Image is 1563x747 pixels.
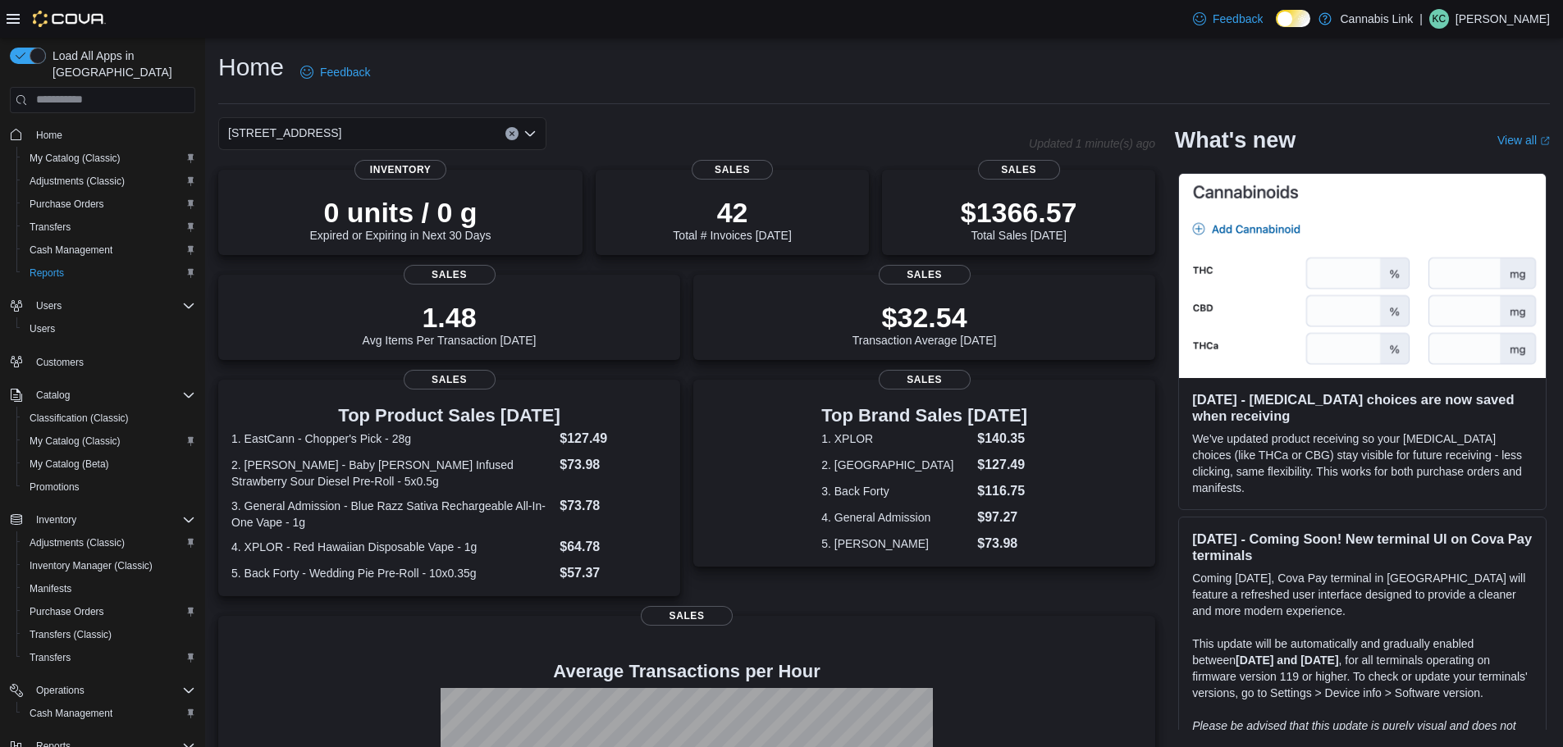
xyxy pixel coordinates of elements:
dd: $64.78 [560,537,667,557]
button: Open list of options [523,127,537,140]
span: Cash Management [30,707,112,720]
span: Operations [36,684,85,697]
button: Promotions [16,476,202,499]
dd: $127.49 [560,429,667,449]
span: Transfers (Classic) [30,628,112,641]
h3: Top Product Sales [DATE] [231,406,667,426]
span: Users [23,319,195,339]
span: Promotions [30,481,80,494]
span: Sales [692,160,774,180]
button: Transfers [16,646,202,669]
span: Purchase Orders [30,198,104,211]
span: [STREET_ADDRESS] [228,123,341,143]
h2: What's new [1175,127,1296,153]
span: Feedback [1213,11,1263,27]
span: Cash Management [23,704,195,723]
a: Adjustments (Classic) [23,533,131,553]
span: Cash Management [30,244,112,257]
button: Transfers [16,216,202,239]
p: $1366.57 [961,196,1077,229]
dt: 5. Back Forty - Wedding Pie Pre-Roll - 10x0.35g [231,565,553,581]
span: Sales [879,370,971,389]
span: Purchase Orders [30,605,104,618]
span: Purchase Orders [23,602,195,622]
dt: 4. General Admission [821,509,971,526]
span: Inventory Manager (Classic) [30,559,153,572]
dd: $127.49 [977,455,1027,475]
span: My Catalog (Beta) [23,454,195,474]
a: Customers [30,353,90,372]
a: My Catalog (Beta) [23,454,116,474]
dt: 3. Back Forty [821,483,971,499]
span: Inventory [354,160,446,180]
h3: [DATE] - Coming Soon! New terminal UI on Cova Pay terminals [1192,531,1533,563]
h3: [DATE] - [MEDICAL_DATA] choices are now saved when receiving [1192,391,1533,424]
dd: $73.98 [560,455,667,475]
span: Transfers [23,648,195,667]
a: View allExternal link [1497,134,1550,147]
span: Transfers (Classic) [23,625,195,645]
button: Cash Management [16,239,202,262]
span: My Catalog (Classic) [23,148,195,168]
button: Users [3,294,202,317]
div: Kayla Chow [1429,9,1449,29]
span: Users [30,296,195,316]
button: Adjustments (Classic) [16,531,202,554]
button: Inventory [30,510,83,530]
span: Classification (Classic) [23,408,195,428]
a: My Catalog (Classic) [23,148,127,168]
div: Total # Invoices [DATE] [673,196,791,242]
span: My Catalog (Classic) [30,435,121,448]
span: Manifests [30,582,71,595]
span: Home [36,129,62,142]
span: Users [36,299,62,312]
button: Transfers (Classic) [16,623,202,646]
input: Dark Mode [1276,10,1310,27]
button: Purchase Orders [16,600,202,623]
span: Operations [30,681,195,700]
span: Home [30,125,195,145]
p: $32.54 [852,301,997,334]
span: Inventory [30,510,195,530]
span: Sales [404,370,496,389]
p: Coming [DATE], Cova Pay terminal in [GEOGRAPHIC_DATA] will feature a refreshed user interface des... [1192,570,1533,619]
dd: $116.75 [977,481,1027,501]
button: Classification (Classic) [16,407,202,430]
a: Promotions [23,477,86,497]
span: Customers [30,352,195,372]
dt: 2. [PERSON_NAME] - Baby [PERSON_NAME] Infused Strawberry Sour Diesel Pre-Roll - 5x0.5g [231,457,553,490]
dt: 2. [GEOGRAPHIC_DATA] [821,457,971,473]
a: Cash Management [23,240,119,260]
h1: Home [218,51,284,84]
button: Customers [3,350,202,374]
span: KC [1433,9,1446,29]
div: Total Sales [DATE] [961,196,1077,242]
a: Feedback [1186,2,1269,35]
span: Transfers [23,217,195,237]
span: Catalog [36,389,70,402]
span: Classification (Classic) [30,412,129,425]
span: Adjustments (Classic) [23,533,195,553]
span: Users [30,322,55,335]
img: Cova [33,11,106,27]
span: Feedback [320,64,370,80]
span: Load All Apps in [GEOGRAPHIC_DATA] [46,48,195,80]
button: Reports [16,262,202,285]
span: Adjustments (Classic) [30,536,125,549]
a: Purchase Orders [23,602,111,622]
dd: $140.35 [977,429,1027,449]
span: Reports [23,263,195,283]
button: Users [16,317,202,340]
button: Catalog [30,385,76,405]
span: Transfers [30,651,71,664]
div: Transaction Average [DATE] [852,301,997,347]
button: Clear input [505,127,519,140]
p: | [1419,9,1423,29]
a: Users [23,319,62,339]
span: Inventory [36,513,76,526]
a: Inventory Manager (Classic) [23,556,159,576]
span: Adjustments (Classic) [23,171,195,191]
span: Dark Mode [1276,27,1277,28]
button: My Catalog (Classic) [16,147,202,170]
div: Expired or Expiring in Next 30 Days [310,196,491,242]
